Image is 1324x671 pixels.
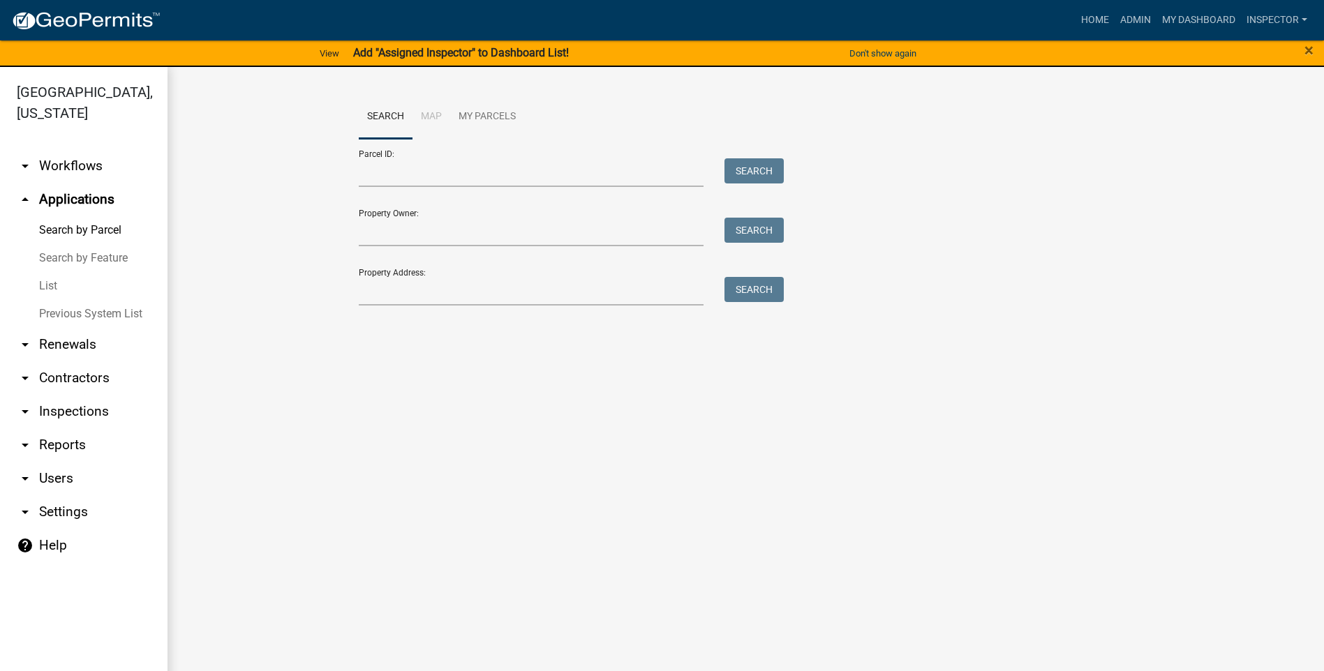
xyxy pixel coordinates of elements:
i: help [17,537,34,554]
a: Home [1076,7,1115,33]
span: × [1304,40,1314,60]
i: arrow_drop_down [17,403,34,420]
i: arrow_drop_down [17,158,34,174]
button: Search [724,158,784,183]
a: View [314,42,345,65]
strong: Add "Assigned Inspector" to Dashboard List! [353,46,569,59]
i: arrow_drop_down [17,437,34,453]
i: arrow_drop_down [17,504,34,520]
button: Search [724,218,784,243]
button: Don't show again [844,42,922,65]
a: Search [359,95,412,140]
a: My Dashboard [1156,7,1241,33]
button: Close [1304,42,1314,59]
i: arrow_drop_down [17,336,34,353]
a: Admin [1115,7,1156,33]
i: arrow_drop_up [17,191,34,208]
i: arrow_drop_down [17,370,34,386]
a: My Parcels [450,95,524,140]
i: arrow_drop_down [17,470,34,487]
button: Search [724,277,784,302]
a: Inspector [1241,7,1313,33]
